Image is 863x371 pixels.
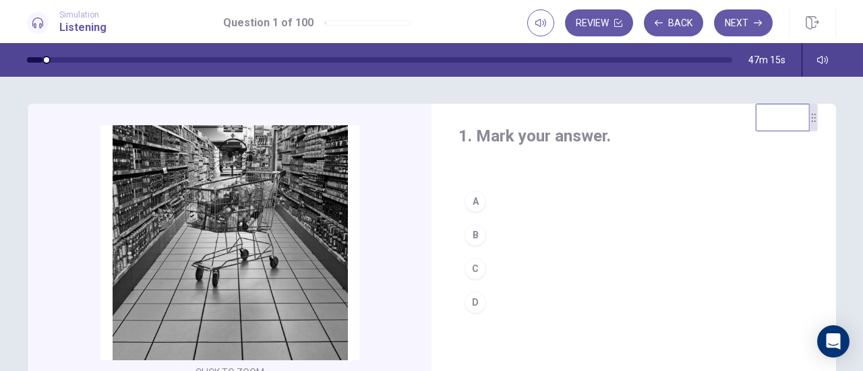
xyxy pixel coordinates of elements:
div: C [465,258,486,279]
button: Review [565,9,633,36]
button: A [458,184,809,218]
button: Back [644,9,703,36]
h1: Question 1 of 100 [223,15,314,31]
button: B [458,218,809,252]
h4: 1. Mark your answer. [458,125,809,147]
button: D [458,285,809,319]
span: 47m 15s [748,55,785,65]
h1: Listening [59,20,107,36]
button: C [458,252,809,285]
div: B [465,224,486,246]
span: Simulation [59,10,107,20]
div: A [465,191,486,212]
div: D [465,292,486,313]
button: Next [714,9,773,36]
div: Open Intercom Messenger [817,325,850,358]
